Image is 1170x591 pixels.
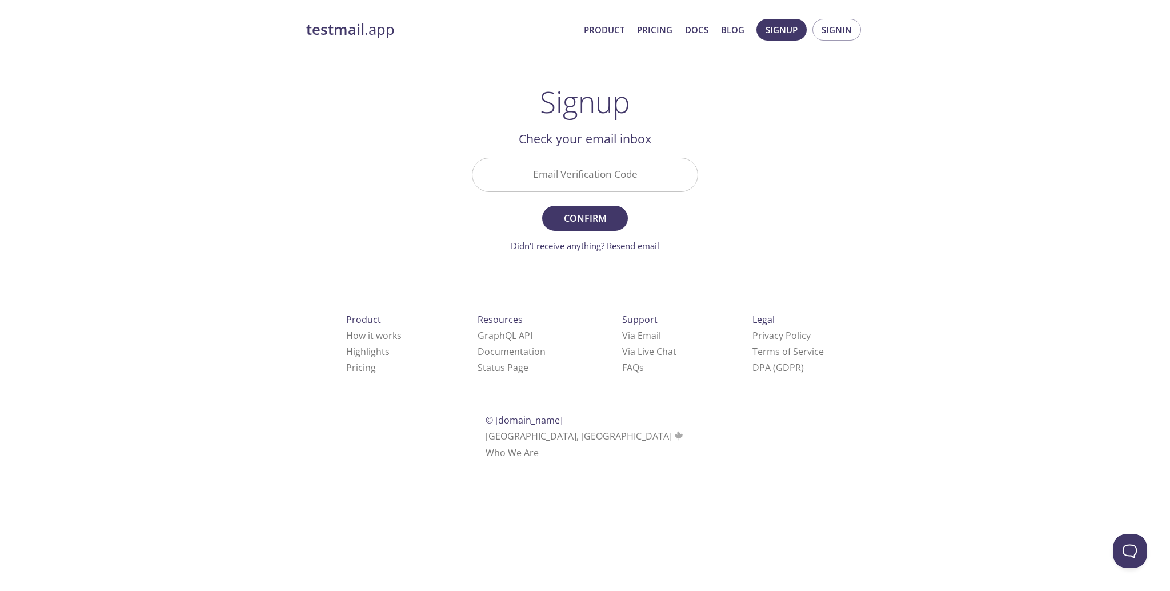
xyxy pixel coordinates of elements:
button: Confirm [542,206,628,231]
span: Support [622,313,658,326]
button: Signup [756,19,807,41]
span: Confirm [555,210,615,226]
span: Product [346,313,381,326]
a: Via Email [622,329,661,342]
a: Pricing [346,361,376,374]
a: DPA (GDPR) [752,361,804,374]
iframe: Help Scout Beacon - Open [1113,534,1147,568]
span: Resources [478,313,523,326]
button: Signin [812,19,861,41]
span: [GEOGRAPHIC_DATA], [GEOGRAPHIC_DATA] [486,430,685,442]
a: Terms of Service [752,345,824,358]
a: Pricing [637,22,672,37]
a: Blog [721,22,744,37]
a: testmail.app [306,20,575,39]
a: Highlights [346,345,390,358]
a: Documentation [478,345,546,358]
span: Signin [822,22,852,37]
a: How it works [346,329,402,342]
span: Signup [766,22,798,37]
a: Product [584,22,624,37]
a: Who We Are [486,446,539,459]
strong: testmail [306,19,364,39]
a: Status Page [478,361,528,374]
a: GraphQL API [478,329,532,342]
a: Docs [685,22,708,37]
a: Didn't receive anything? Resend email [511,240,659,251]
a: Via Live Chat [622,345,676,358]
span: © [DOMAIN_NAME] [486,414,563,426]
a: FAQ [622,361,644,374]
h2: Check your email inbox [472,129,698,149]
span: s [639,361,644,374]
span: Legal [752,313,775,326]
h1: Signup [540,85,630,119]
a: Privacy Policy [752,329,811,342]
